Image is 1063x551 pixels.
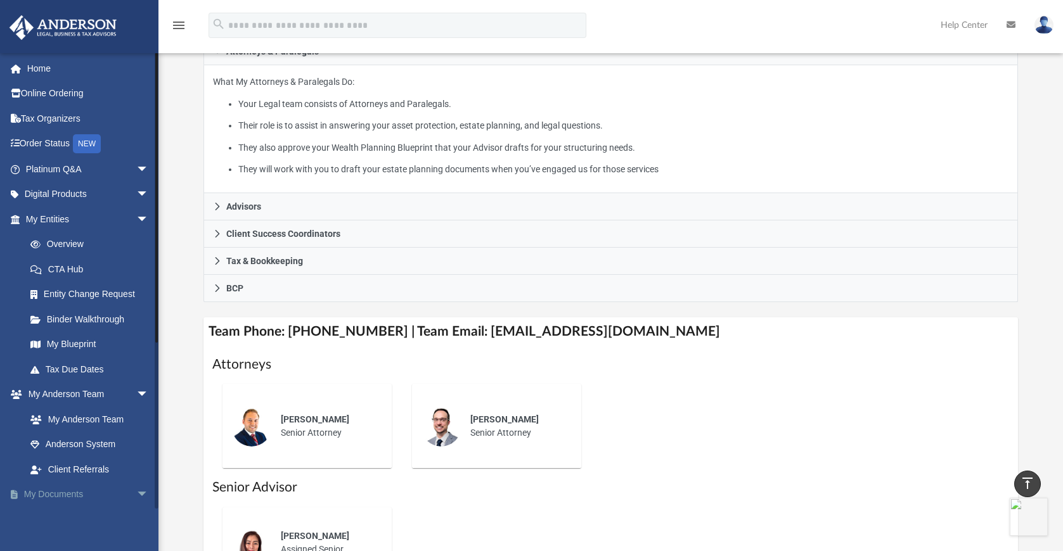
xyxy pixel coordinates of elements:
[281,531,349,541] span: [PERSON_NAME]
[203,220,1017,248] a: Client Success Coordinators
[1014,471,1041,497] a: vertical_align_top
[136,182,162,208] span: arrow_drop_down
[18,282,168,307] a: Entity Change Request
[203,193,1017,220] a: Advisors
[9,106,168,131] a: Tax Organizers
[461,404,572,448] div: Senior Attorney
[9,482,168,507] a: My Documentsarrow_drop_down
[18,307,168,332] a: Binder Walkthrough
[1020,476,1035,491] i: vertical_align_top
[203,275,1017,302] a: BCP
[18,432,162,457] a: Anderson System
[136,382,162,408] span: arrow_drop_down
[73,134,101,153] div: NEW
[238,161,1008,177] li: They will work with you to draft your estate planning documents when you’ve engaged us for those ...
[9,206,168,232] a: My Entitiesarrow_drop_down
[238,140,1008,156] li: They also approve your Wealth Planning Blueprint that your Advisor drafts for your structuring ne...
[1034,16,1053,34] img: User Pic
[171,24,186,33] a: menu
[9,382,162,407] a: My Anderson Teamarrow_drop_down
[18,457,162,482] a: Client Referrals
[226,47,319,56] span: Attorneys & Paralegals
[231,406,272,446] img: thumbnail
[213,74,1008,177] p: What My Attorneys & Paralegals Do:
[226,284,243,293] span: BCP
[212,478,1008,497] h1: Senior Advisor
[470,414,539,424] span: [PERSON_NAME]
[18,232,168,257] a: Overview
[6,15,120,40] img: Anderson Advisors Platinum Portal
[18,357,168,382] a: Tax Due Dates
[18,332,162,357] a: My Blueprint
[9,56,168,81] a: Home
[238,118,1008,134] li: Their role is to assist in answering your asset protection, estate planning, and legal questions.
[203,248,1017,275] a: Tax & Bookkeeping
[171,18,186,33] i: menu
[136,482,162,508] span: arrow_drop_down
[203,317,1017,346] h4: Team Phone: [PHONE_NUMBER] | Team Email: [EMAIL_ADDRESS][DOMAIN_NAME]
[9,156,168,182] a: Platinum Q&Aarrow_drop_down
[281,414,349,424] span: [PERSON_NAME]
[18,507,162,532] a: Box
[203,65,1017,194] div: Attorneys & Paralegals
[226,256,303,265] span: Tax & Bookkeeping
[226,229,340,238] span: Client Success Coordinators
[9,131,168,157] a: Order StatusNEW
[136,156,162,182] span: arrow_drop_down
[9,81,168,106] a: Online Ordering
[421,406,461,446] img: thumbnail
[136,206,162,232] span: arrow_drop_down
[18,256,168,282] a: CTA Hub
[226,202,261,211] span: Advisors
[9,182,168,207] a: Digital Productsarrow_drop_down
[212,17,226,31] i: search
[18,407,155,432] a: My Anderson Team
[272,404,383,448] div: Senior Attorney
[238,96,1008,112] li: Your Legal team consists of Attorneys and Paralegals.
[212,355,1008,374] h1: Attorneys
